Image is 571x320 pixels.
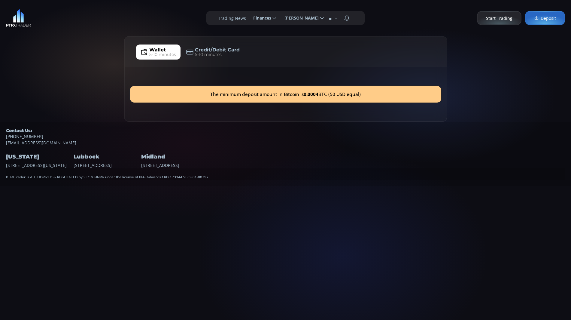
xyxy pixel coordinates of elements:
label: Trading News [218,15,246,21]
a: [PHONE_NUMBER] [6,133,565,140]
span: 5-10 minutes [195,51,222,58]
div: [STREET_ADDRESS] [74,146,140,168]
h4: Midland [141,152,207,162]
span: Finances [249,12,271,24]
span: Credit/Debit Card [195,46,240,54]
span: 5-10 minutes [149,51,176,58]
h4: [US_STATE] [6,152,72,162]
div: PTFXTrader is AUTHORIZED & REGULATED by SEC & FINRA under the license of PFG Advisors CRD 173344 ... [6,168,565,180]
a: Deposit [525,11,565,25]
a: Wallet5-10 minutes [136,45,181,60]
span: [PERSON_NAME] [280,12,319,24]
div: [STREET_ADDRESS][US_STATE] [6,146,72,168]
div: The minimum deposit amount in Bitcoin is BTC (50 USD equal) [130,86,441,103]
div: [EMAIL_ADDRESS][DOMAIN_NAME] [6,128,565,146]
div: [STREET_ADDRESS] [141,146,207,168]
img: LOGO [6,9,31,27]
span: Wallet [149,46,166,54]
h4: Lubbock [74,152,140,162]
h5: Contact Us: [6,128,565,133]
span: Deposit [534,15,556,21]
a: Start Trading [477,11,521,25]
span: Start Trading [486,15,512,21]
b: 0.0004 [304,91,318,97]
a: Credit/Debit Card5-10 minutes [182,45,244,60]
